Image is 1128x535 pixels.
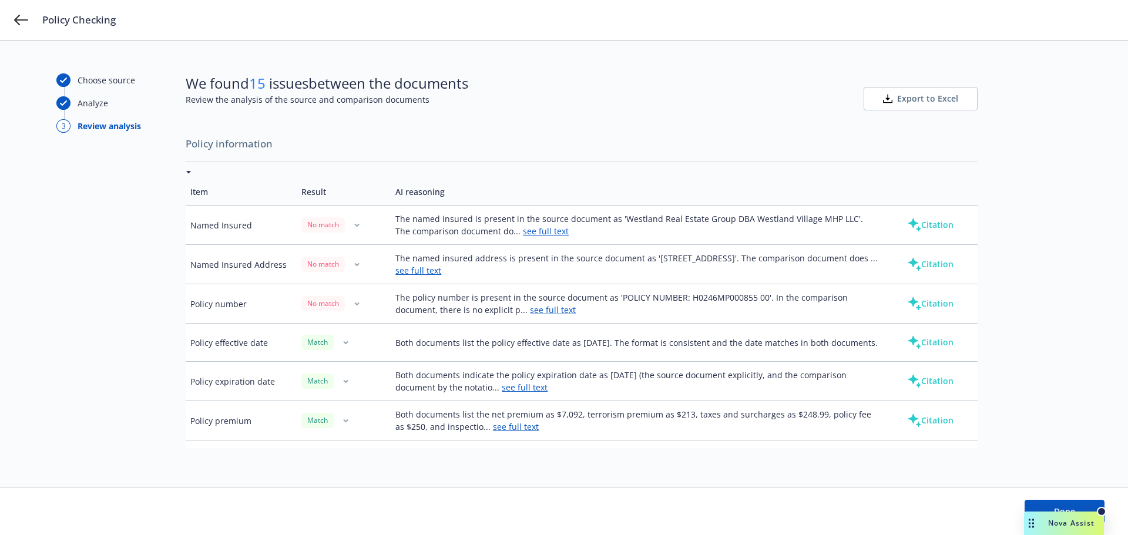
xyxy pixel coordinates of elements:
[502,382,548,393] a: see full text
[301,296,345,311] div: No match
[301,335,334,349] div: Match
[186,324,297,362] td: Policy effective date
[186,440,297,480] td: Insurer
[186,245,297,284] td: Named Insured Address
[391,179,884,206] td: AI reasoning
[78,97,108,109] div: Analyze
[301,374,334,388] div: Match
[186,284,297,324] td: Policy number
[1024,512,1039,535] div: Drag to move
[1048,518,1095,528] span: Nova Assist
[186,362,297,401] td: Policy expiration date
[186,206,297,245] td: Named Insured
[186,93,468,106] span: Review the analysis of the source and comparison documents
[78,74,135,86] div: Choose source
[297,179,391,206] td: Result
[301,257,345,271] div: No match
[186,73,468,93] span: We found issues between the documents
[493,421,539,432] a: see full text
[186,179,297,206] td: Item
[186,132,978,156] span: Policy information
[301,217,345,232] div: No match
[391,206,884,245] td: The named insured is present in the source document as 'Westland Real Estate Group DBA Westland V...
[391,362,884,401] td: Both documents indicate the policy expiration date as [DATE] (the source document explicitly, and...
[391,245,884,284] td: The named insured address is present in the source document as '[STREET_ADDRESS]'. The comparison...
[888,253,972,276] button: Citation
[301,413,334,428] div: Match
[249,73,266,93] span: 15
[888,292,972,315] button: Citation
[1025,500,1104,523] button: Done
[888,331,972,354] button: Citation
[1024,512,1104,535] button: Nova Assist
[391,284,884,324] td: The policy number is present in the source document as 'POLICY NUMBER: H0246MP000855 00'. In the ...
[1054,506,1075,517] span: Done
[391,401,884,440] td: Both documents list the net premium as $7,092, terrorism premium as $213, taxes and surcharges as...
[391,440,884,480] td: Both documents list the insurer as Hadron Specialty Insurance Company. The address is provided in...
[186,401,297,440] td: Policy premium
[391,324,884,362] td: Both documents list the policy effective date as [DATE]. The format is consistent and the date ma...
[395,265,441,276] a: see full text
[56,119,70,133] div: 3
[897,93,958,105] span: Export to Excel
[530,304,576,315] a: see full text
[888,369,972,393] button: Citation
[864,87,978,110] button: Export to Excel
[523,226,569,237] a: see full text
[888,409,972,432] button: Citation
[888,213,972,237] button: Citation
[78,120,141,132] div: Review analysis
[42,13,116,27] span: Policy Checking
